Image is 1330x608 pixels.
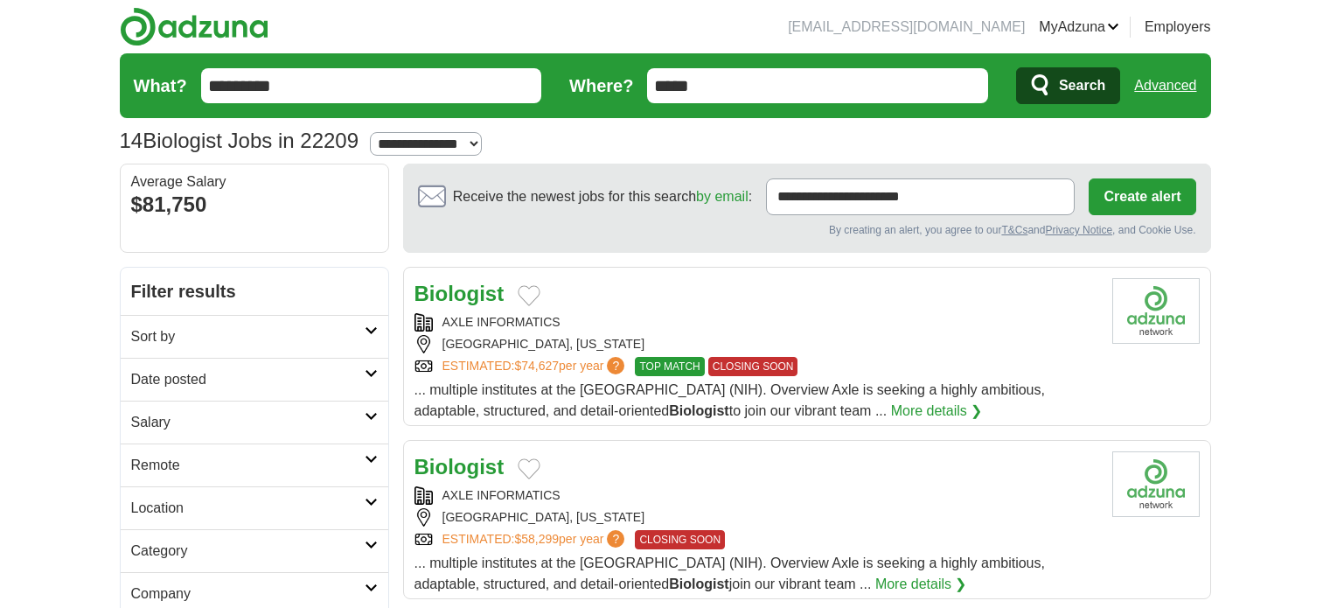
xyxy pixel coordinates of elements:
[414,508,1098,527] div: [GEOGRAPHIC_DATA], [US_STATE]
[414,382,1045,418] span: ... multiple institutes at the [GEOGRAPHIC_DATA] (NIH). Overview Axle is seeking a highly ambitio...
[131,326,365,347] h2: Sort by
[120,125,143,157] span: 14
[788,17,1025,38] li: [EMAIL_ADDRESS][DOMAIN_NAME]
[121,444,388,486] a: Remote
[131,175,378,189] div: Average Salary
[414,282,505,305] a: Biologist
[131,455,365,476] h2: Remote
[442,357,629,376] a: ESTIMATED:$74,627per year?
[514,359,559,373] span: $74,627
[1039,17,1119,38] a: MyAdzuna
[696,189,749,204] a: by email
[442,530,629,549] a: ESTIMATED:$58,299per year?
[607,357,624,374] span: ?
[120,129,359,152] h1: Biologist Jobs in 22209
[518,458,540,479] button: Add to favorite jobs
[1145,17,1211,38] a: Employers
[414,335,1098,353] div: [GEOGRAPHIC_DATA], [US_STATE]
[121,358,388,401] a: Date posted
[414,556,1045,591] span: ... multiple institutes at the [GEOGRAPHIC_DATA] (NIH). Overview Axle is seeking a highly ambitio...
[131,412,365,433] h2: Salary
[708,357,798,376] span: CLOSING SOON
[418,222,1196,238] div: By creating an alert, you agree to our and , and Cookie Use.
[442,488,561,502] a: AXLE INFORMATICS
[442,315,561,329] a: AXLE INFORMATICS
[121,529,388,572] a: Category
[518,285,540,306] button: Add to favorite jobs
[635,357,704,376] span: TOP MATCH
[569,73,633,99] label: Where?
[453,186,752,207] span: Receive the newest jobs for this search :
[1059,68,1105,103] span: Search
[120,7,268,46] img: Adzuna logo
[121,268,388,315] h2: Filter results
[1045,224,1112,236] a: Privacy Notice
[121,401,388,444] a: Salary
[669,403,728,418] strong: Biologist
[514,532,559,546] span: $58,299
[1016,67,1120,104] button: Search
[131,369,365,390] h2: Date posted
[414,455,505,479] a: Biologist
[1134,68,1196,103] a: Advanced
[891,401,983,422] a: More details ❯
[131,541,365,562] h2: Category
[607,530,624,548] span: ?
[1001,224,1027,236] a: T&Cs
[121,486,388,529] a: Location
[669,577,728,591] strong: Biologist
[1089,178,1195,215] button: Create alert
[1112,278,1200,344] img: Axle Informatics logo
[131,189,378,220] div: $81,750
[875,574,967,595] a: More details ❯
[635,530,725,549] span: CLOSING SOON
[1112,451,1200,517] img: Axle Informatics logo
[131,584,365,605] h2: Company
[134,73,187,99] label: What?
[121,315,388,358] a: Sort by
[131,498,365,519] h2: Location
